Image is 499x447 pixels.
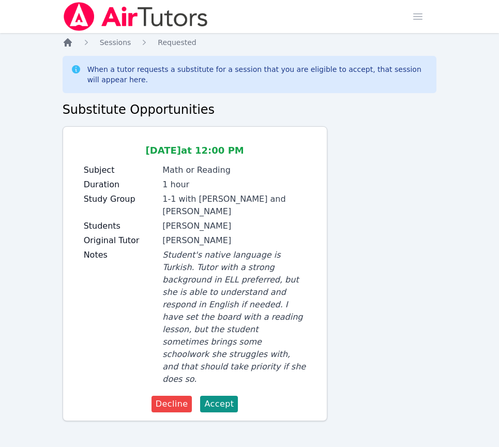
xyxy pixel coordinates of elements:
[162,220,306,232] div: [PERSON_NAME]
[84,220,157,232] label: Students
[63,101,437,118] h2: Substitute Opportunities
[162,178,306,191] div: 1 hour
[100,38,131,47] span: Sessions
[84,234,157,247] label: Original Tutor
[146,145,244,156] span: [DATE] at 12:00 PM
[162,193,306,218] div: 1-1 with [PERSON_NAME] and [PERSON_NAME]
[158,37,196,48] a: Requested
[158,38,196,47] span: Requested
[200,396,238,412] button: Accept
[87,64,429,85] div: When a tutor requests a substitute for a session that you are eligible to accept, that session wi...
[84,249,157,261] label: Notes
[100,37,131,48] a: Sessions
[162,250,306,384] span: Student's native language is Turkish. Tutor with a strong background in ELL preferred, but she is...
[84,178,157,191] label: Duration
[84,193,157,205] label: Study Group
[63,37,437,48] nav: Breadcrumb
[162,234,306,247] div: [PERSON_NAME]
[84,164,157,176] label: Subject
[63,2,209,31] img: Air Tutors
[204,398,234,410] span: Accept
[162,164,306,176] div: Math or Reading
[152,396,192,412] button: Decline
[156,398,188,410] span: Decline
